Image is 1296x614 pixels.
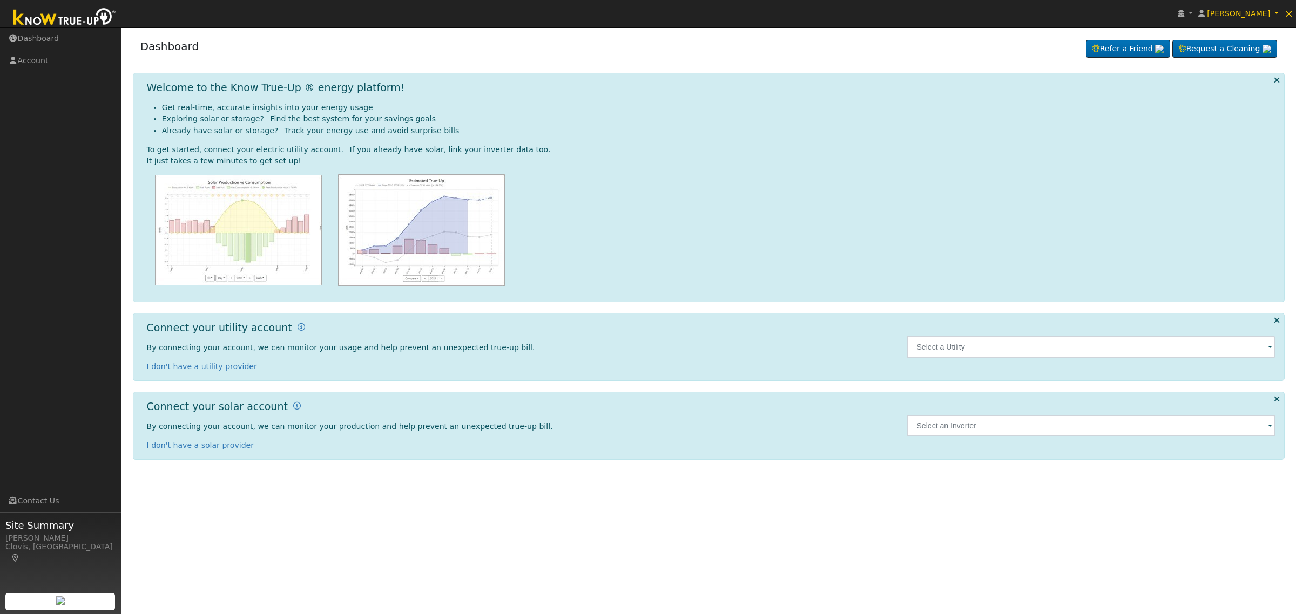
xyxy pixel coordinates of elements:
span: By connecting your account, we can monitor your usage and help prevent an unexpected true-up bill. [147,343,535,352]
img: retrieve [1155,45,1164,53]
input: Select a Utility [907,336,1275,358]
div: It just takes a few minutes to get set up! [147,155,1276,167]
span: × [1284,7,1293,20]
div: [PERSON_NAME] [5,533,116,544]
div: To get started, connect your electric utility account. If you already have solar, link your inver... [147,144,1276,155]
span: Site Summary [5,518,116,533]
img: retrieve [1263,45,1271,53]
a: I don't have a solar provider [147,441,254,449]
a: Request a Cleaning [1172,40,1277,58]
li: Already have solar or storage? Track your energy use and avoid surprise bills [162,125,1276,137]
span: [PERSON_NAME] [1207,9,1270,18]
div: Clovis, [GEOGRAPHIC_DATA] [5,541,116,564]
li: Get real-time, accurate insights into your energy usage [162,102,1276,113]
input: Select an Inverter [907,415,1275,436]
h1: Welcome to the Know True-Up ® energy platform! [147,81,405,94]
a: Map [11,554,21,562]
a: Dashboard [140,40,199,53]
a: Refer a Friend [1086,40,1170,58]
span: By connecting your account, we can monitor your production and help prevent an unexpected true-up... [147,422,553,431]
li: Exploring solar or storage? Find the best system for your savings goals [162,113,1276,125]
img: retrieve [56,596,65,605]
a: I don't have a utility provider [147,362,257,371]
h1: Connect your utility account [147,322,292,334]
img: Know True-Up [8,6,122,30]
h1: Connect your solar account [147,400,288,413]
